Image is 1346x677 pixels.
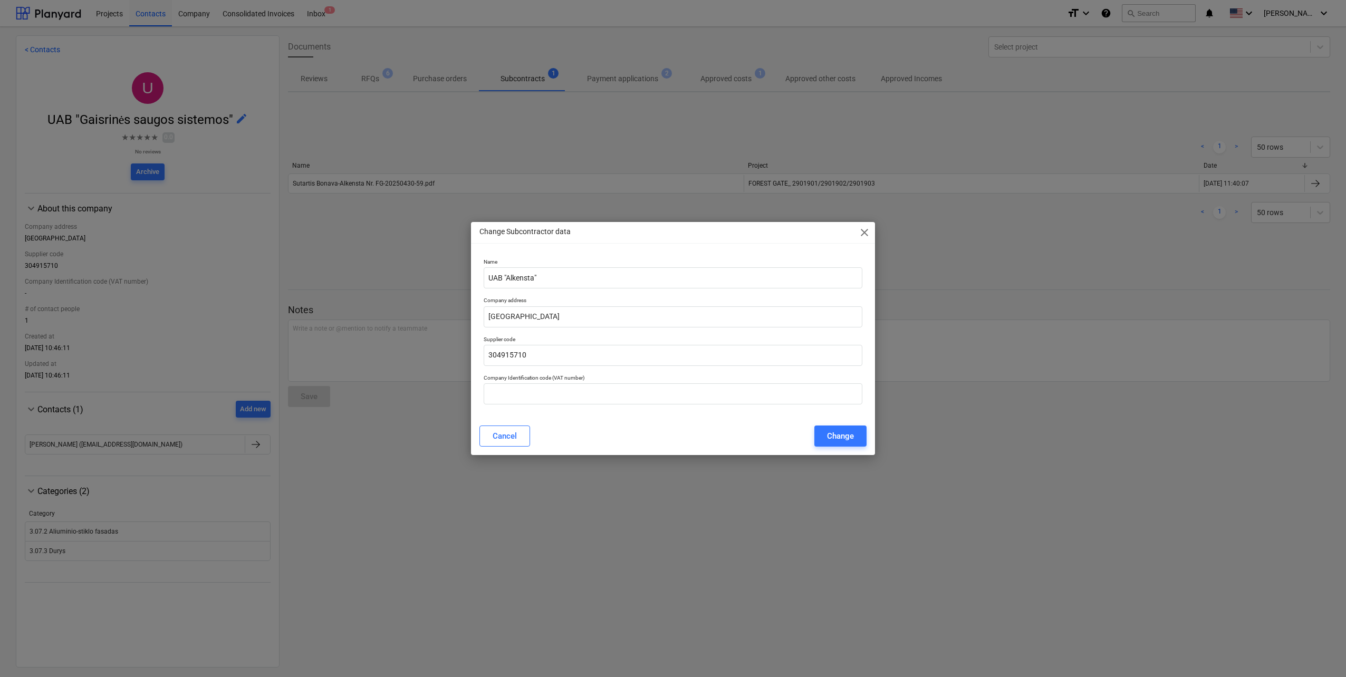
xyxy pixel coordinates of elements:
div: Cancel [493,429,517,443]
span: close [858,226,871,239]
p: Change Subcontractor data [479,226,571,237]
iframe: Chat Widget [1293,626,1346,677]
button: Cancel [479,425,530,447]
p: Supplier code [484,336,862,345]
div: Change [827,429,854,443]
p: Company address [484,297,862,306]
p: Company Identification code (VAT number) [484,374,862,383]
button: Change [814,425,867,447]
p: Name [484,258,862,267]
